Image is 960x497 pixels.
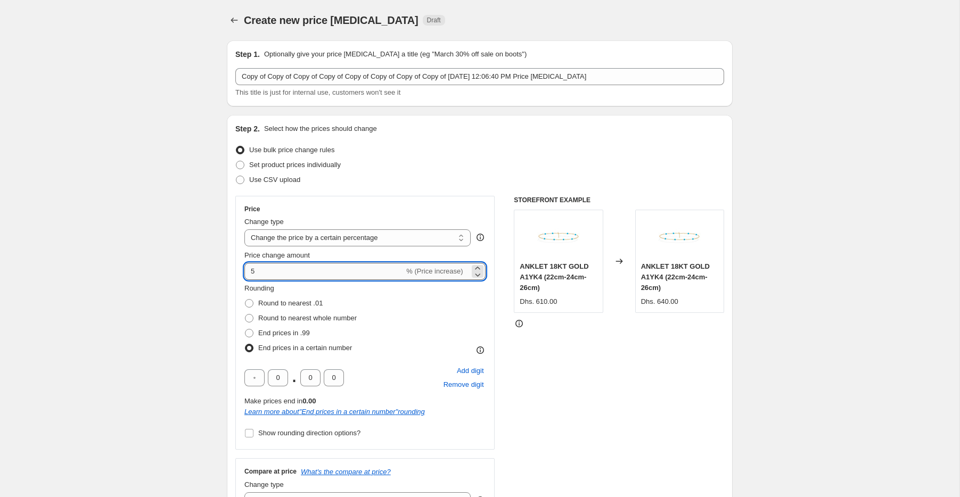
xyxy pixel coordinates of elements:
h6: STOREFRONT EXAMPLE [514,196,724,204]
span: Make prices end in [244,397,316,405]
p: Select how the prices should change [264,123,377,134]
span: ANKLET 18KT GOLD A1YK4 (22cm-24cm-26cm) [641,262,710,292]
input: ﹡ [268,369,288,386]
span: Add digit [457,366,484,376]
i: Learn more about " End prices in a certain number " rounding [244,408,425,416]
span: Rounding [244,284,274,292]
span: Show rounding direction options? [258,429,360,437]
span: Round to nearest .01 [258,299,323,307]
b: 0.00 [302,397,316,405]
button: What's the compare at price? [301,468,391,476]
span: Use bulk price change rules [249,146,334,154]
span: Use CSV upload [249,176,300,184]
span: End prices in a certain number [258,344,352,352]
span: Price change amount [244,251,310,259]
input: ﹡ [244,369,265,386]
img: 7_2_e6d7f1dd-702d-4687-86e2-e19a786a10d0_80x.jpg [537,216,580,258]
span: Remove digit [444,379,484,390]
span: % (Price increase) [406,267,463,275]
span: Create new price [MEDICAL_DATA] [244,14,419,26]
span: End prices in .99 [258,329,310,337]
img: 7_2_e6d7f1dd-702d-4687-86e2-e19a786a10d0_80x.jpg [658,216,701,258]
div: help [475,232,486,243]
h2: Step 1. [235,49,260,60]
span: Set product prices individually [249,161,341,169]
h3: Price [244,205,260,213]
h3: Compare at price [244,467,297,476]
button: Price change jobs [227,13,242,28]
h2: Step 2. [235,123,260,134]
span: This title is just for internal use, customers won't see it [235,88,400,96]
input: ﹡ [324,369,344,386]
button: Add placeholder [455,364,486,378]
div: Dhs. 610.00 [520,296,557,307]
input: ﹡ [300,369,321,386]
p: Optionally give your price [MEDICAL_DATA] a title (eg "March 30% off sale on boots") [264,49,527,60]
input: 30% off holiday sale [235,68,724,85]
button: Remove placeholder [442,378,486,392]
div: Dhs. 640.00 [641,296,678,307]
input: -15 [244,263,404,280]
span: Draft [427,16,441,24]
span: Change type [244,218,284,226]
a: Learn more about"End prices in a certain number"rounding [244,408,425,416]
span: ANKLET 18KT GOLD A1YK4 (22cm-24cm-26cm) [520,262,588,292]
span: Change type [244,481,284,488]
span: Round to nearest whole number [258,314,357,322]
span: . [291,369,297,386]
